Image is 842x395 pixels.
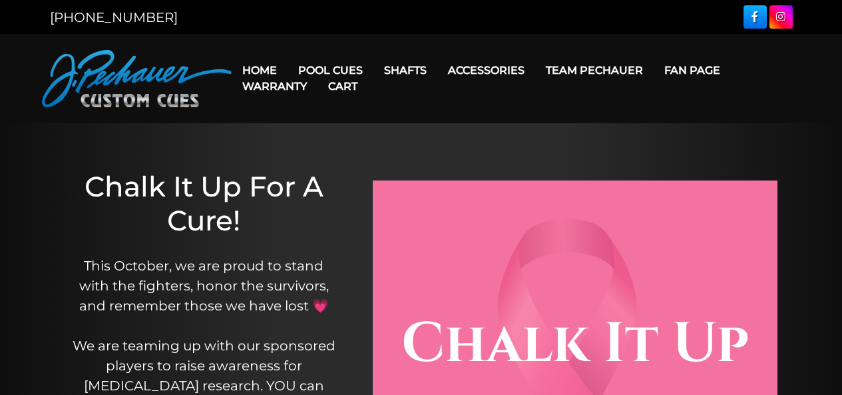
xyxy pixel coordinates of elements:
a: Warranty [232,69,317,103]
a: Fan Page [654,53,731,87]
a: Home [232,53,288,87]
a: Cart [317,69,368,103]
a: Pool Cues [288,53,373,87]
a: Accessories [437,53,535,87]
a: Team Pechauer [535,53,654,87]
img: Pechauer Custom Cues [42,50,232,107]
a: [PHONE_NUMBER] [50,9,178,25]
h1: Chalk It Up For A Cure! [70,170,338,237]
a: Shafts [373,53,437,87]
